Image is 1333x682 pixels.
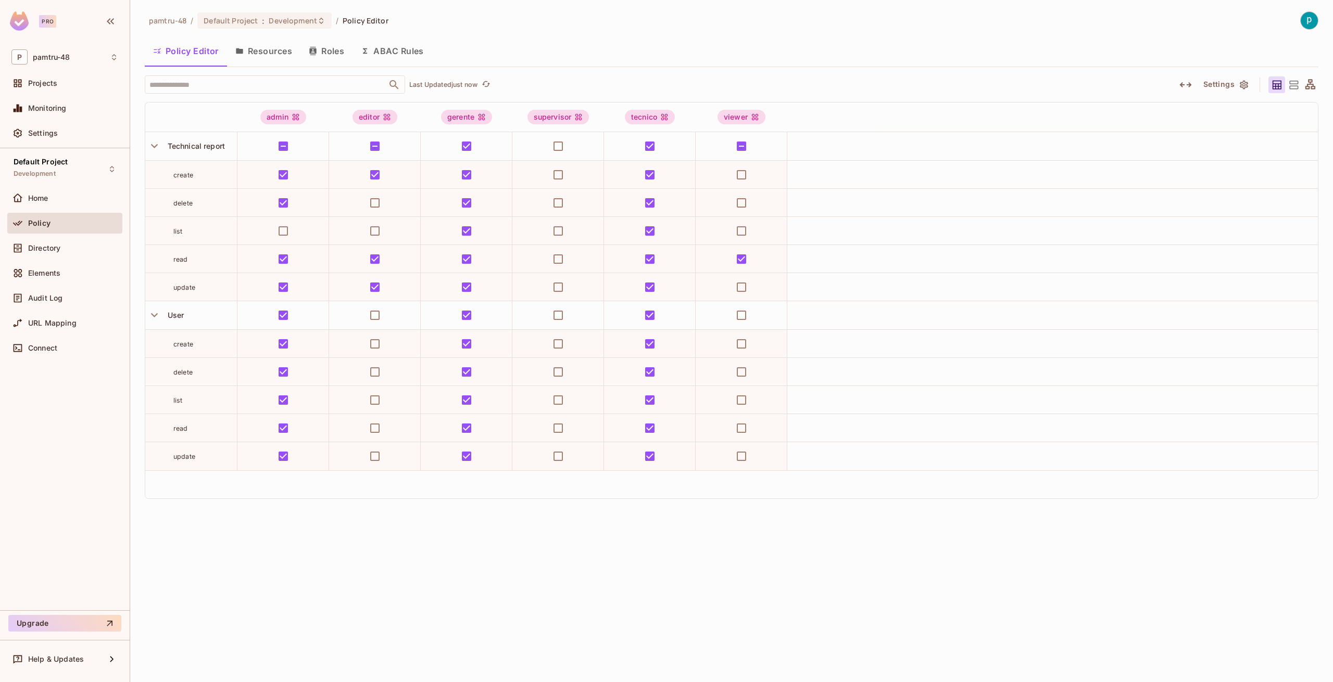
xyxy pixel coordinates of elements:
[441,110,492,124] div: gerente
[173,171,193,179] span: create
[718,110,765,124] div: viewer
[28,104,67,112] span: Monitoring
[173,255,188,263] span: read
[300,38,353,64] button: Roles
[28,129,58,137] span: Settings
[28,655,84,663] span: Help & Updates
[28,79,57,87] span: Projects
[173,284,195,291] span: update
[1301,12,1318,29] img: pamtru
[261,17,265,25] span: :
[173,227,183,235] span: list
[625,110,675,124] div: tecnico
[173,199,193,207] span: delete
[227,38,300,64] button: Resources
[387,78,401,92] button: Open
[269,16,317,25] span: Development
[28,319,77,327] span: URL Mapping
[173,368,193,376] span: delete
[260,110,306,124] div: admin
[28,194,48,202] span: Home
[28,219,51,227] span: Policy
[14,158,68,166] span: Default Project
[1199,76,1251,93] button: Settings
[173,340,193,348] span: create
[173,453,195,460] span: update
[353,110,397,124] div: editor
[204,16,258,25] span: Default Project
[173,396,183,404] span: list
[353,38,432,64] button: ABAC Rules
[28,294,62,302] span: Audit Log
[343,16,388,25] span: Policy Editor
[11,49,28,65] span: P
[409,81,477,89] p: Last Updated just now
[8,615,121,632] button: Upgrade
[33,53,70,61] span: Workspace: pamtru-48
[149,16,186,25] span: the active workspace
[482,80,491,90] span: refresh
[191,16,193,25] li: /
[480,79,492,91] button: refresh
[28,244,60,252] span: Directory
[10,11,29,31] img: SReyMgAAAABJRU5ErkJggg==
[527,110,589,124] div: supervisor
[14,170,56,178] span: Development
[28,269,60,277] span: Elements
[173,424,188,432] span: read
[477,79,492,91] span: Click to refresh data
[28,344,57,352] span: Connect
[39,15,56,28] div: Pro
[164,141,225,150] span: Technical report
[145,38,227,64] button: Policy Editor
[164,311,184,319] span: User
[336,16,338,25] li: /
